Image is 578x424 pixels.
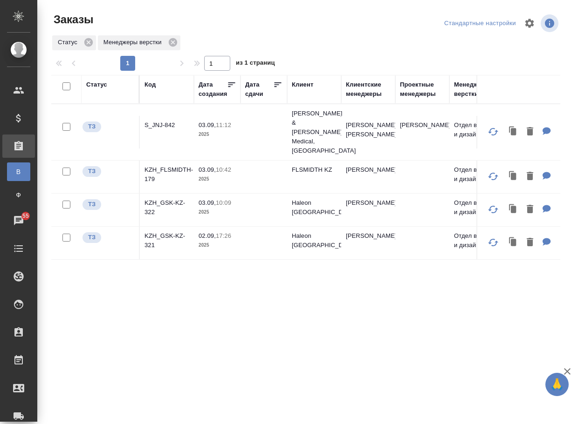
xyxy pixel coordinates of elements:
td: [PERSON_NAME] [395,116,449,148]
div: split button [442,16,518,31]
p: 03.09, [199,121,216,128]
p: 02.09, [199,232,216,239]
button: Клонировать [504,122,522,141]
div: Выставляет КМ при отправке заказа на расчет верстке (для тикета) или для уточнения сроков на прои... [82,231,134,244]
p: FLSMIDTH KZ [292,165,337,175]
p: KZH_GSK-KZ-321 [144,231,189,250]
span: В [12,167,26,176]
a: В [7,162,30,181]
p: 2025 [199,241,236,250]
div: Выставляет КМ при отправке заказа на расчет верстке (для тикета) или для уточнения сроков на прои... [82,198,134,211]
span: Настроить таблицу [518,12,541,34]
p: ТЗ [88,167,96,176]
div: Выставляет КМ при отправке заказа на расчет верстке (для тикета) или для уточнения сроков на прои... [82,121,134,133]
p: 10:09 [216,199,231,206]
div: Статус [86,80,107,89]
span: 🙏 [549,375,565,394]
div: Менеджеры верстки [454,80,499,99]
button: Удалить [522,233,538,252]
button: Обновить [482,198,504,221]
div: Выставляет КМ при отправке заказа на расчет верстке (для тикета) или для уточнения сроков на прои... [82,165,134,178]
span: Посмотреть информацию [541,14,560,32]
p: 03.09, [199,166,216,173]
div: Клиент [292,80,313,89]
p: 2025 [199,208,236,217]
p: Отдел верстки и дизайна [454,231,499,250]
p: KZH_GSK-KZ-322 [144,198,189,217]
p: S_JNJ-842 [144,121,189,130]
div: Дата сдачи [245,80,273,99]
td: [PERSON_NAME], [PERSON_NAME] [341,116,395,148]
p: Haleon [GEOGRAPHIC_DATA] [292,231,337,250]
div: Статус [52,35,96,50]
p: 2025 [199,130,236,139]
p: ТЗ [88,233,96,242]
p: Отдел верстки и дизайна [454,198,499,217]
p: 10:42 [216,166,231,173]
button: Клонировать [504,167,522,186]
a: Ф [7,186,30,204]
p: KZH_FLSMIDTH-179 [144,165,189,184]
div: Проектные менеджеры [400,80,445,99]
p: Менеджеры верстки [103,38,165,47]
p: Haleon [GEOGRAPHIC_DATA] [292,198,337,217]
span: Ф [12,190,26,200]
button: Обновить [482,231,504,254]
p: 2025 [199,175,236,184]
p: [PERSON_NAME] & [PERSON_NAME] Medical, [GEOGRAPHIC_DATA] [292,109,337,155]
div: Код [144,80,156,89]
p: Отдел верстки и дизайна [454,121,499,139]
button: Клонировать [504,233,522,252]
p: 03.09, [199,199,216,206]
td: [PERSON_NAME] [341,161,395,193]
div: Дата создания [199,80,227,99]
div: Клиентские менеджеры [346,80,391,99]
span: 55 [17,211,34,221]
button: Удалить [522,167,538,186]
button: Обновить [482,121,504,143]
button: 🙏 [545,373,569,396]
span: из 1 страниц [236,57,275,71]
button: Удалить [522,200,538,219]
a: 55 [2,209,35,232]
p: ТЗ [88,122,96,131]
p: 17:26 [216,232,231,239]
button: Удалить [522,122,538,141]
p: ТЗ [88,200,96,209]
div: Менеджеры верстки [98,35,180,50]
p: 11:12 [216,121,231,128]
p: Отдел верстки и дизайна [454,165,499,184]
td: [PERSON_NAME] [341,227,395,259]
button: Клонировать [504,200,522,219]
td: [PERSON_NAME] [341,194,395,226]
p: Статус [58,38,81,47]
button: Обновить [482,165,504,188]
span: Заказы [51,12,93,27]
